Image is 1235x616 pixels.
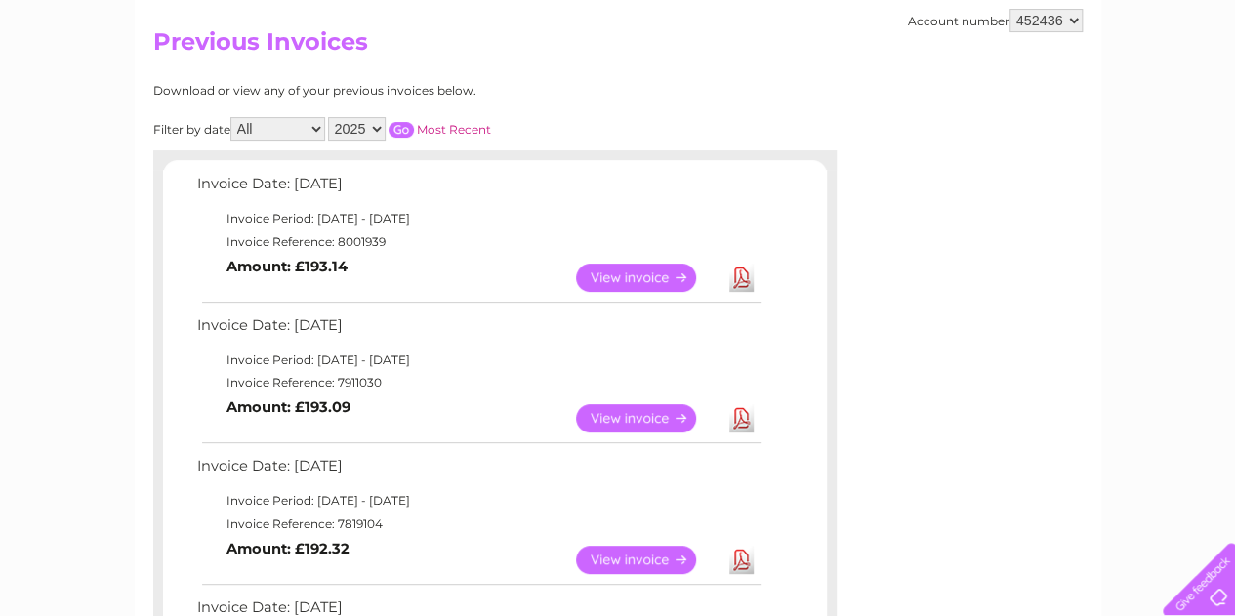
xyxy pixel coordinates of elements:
[1105,83,1153,98] a: Contact
[417,122,491,137] a: Most Recent
[576,264,720,292] a: View
[153,28,1083,65] h2: Previous Invoices
[867,10,1002,34] a: 0333 014 3131
[192,513,763,536] td: Invoice Reference: 7819104
[192,349,763,372] td: Invoice Period: [DATE] - [DATE]
[157,11,1080,95] div: Clear Business is a trading name of Verastar Limited (registered in [GEOGRAPHIC_DATA] No. 3667643...
[891,83,928,98] a: Water
[729,404,754,432] a: Download
[729,546,754,574] a: Download
[192,371,763,394] td: Invoice Reference: 7911030
[192,207,763,230] td: Invoice Period: [DATE] - [DATE]
[226,258,348,275] b: Amount: £193.14
[1065,83,1093,98] a: Blog
[729,264,754,292] a: Download
[192,171,763,207] td: Invoice Date: [DATE]
[995,83,1053,98] a: Telecoms
[43,51,143,110] img: logo.png
[153,84,666,98] div: Download or view any of your previous invoices below.
[576,546,720,574] a: View
[576,404,720,432] a: View
[192,230,763,254] td: Invoice Reference: 8001939
[192,489,763,513] td: Invoice Period: [DATE] - [DATE]
[1171,83,1216,98] a: Log out
[192,312,763,349] td: Invoice Date: [DATE]
[192,453,763,489] td: Invoice Date: [DATE]
[908,9,1083,32] div: Account number
[226,540,350,557] b: Amount: £192.32
[226,398,350,416] b: Amount: £193.09
[940,83,983,98] a: Energy
[153,117,666,141] div: Filter by date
